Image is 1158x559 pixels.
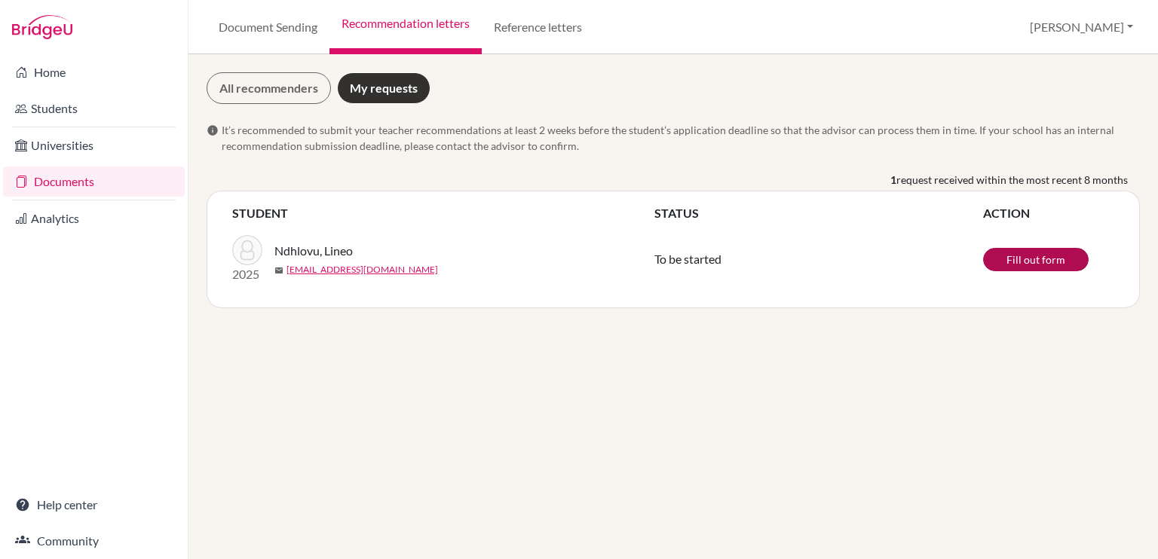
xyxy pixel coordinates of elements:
th: ACTION [982,203,1115,223]
a: Students [3,93,185,124]
a: Universities [3,130,185,160]
span: request received within the most recent 8 months [896,172,1128,188]
a: [EMAIL_ADDRESS][DOMAIN_NAME] [286,263,438,276]
a: All recommenders [207,72,331,104]
span: Ndhlovu, Lineo [274,242,353,260]
a: Community [3,526,185,556]
b: 1 [890,172,896,188]
span: info [207,124,219,136]
button: [PERSON_NAME] [1023,13,1140,41]
span: To be started [654,252,721,266]
a: Analytics [3,203,185,234]
a: My requests [337,72,430,104]
a: Home [3,57,185,87]
img: Ndhlovu, Lineo [232,235,262,265]
span: mail [274,266,283,275]
span: It’s recommended to submit your teacher recommendations at least 2 weeks before the student’s app... [222,122,1140,154]
th: STUDENT [231,203,654,223]
a: Help center [3,490,185,520]
img: Bridge-U [12,15,72,39]
p: 2025 [232,265,262,283]
th: STATUS [654,203,982,223]
a: Fill out form [983,248,1089,271]
a: Documents [3,166,185,197]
